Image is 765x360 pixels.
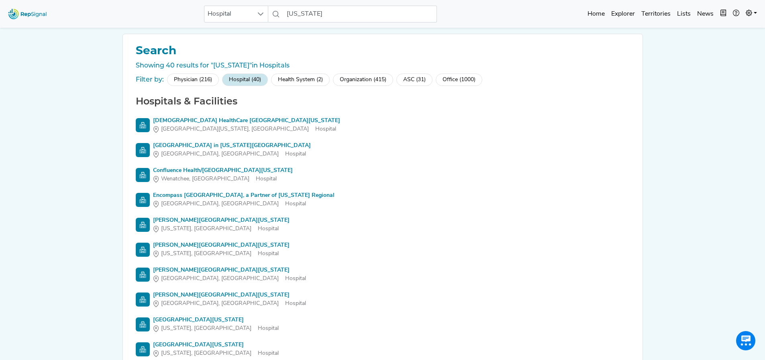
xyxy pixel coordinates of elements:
[153,216,290,225] div: [PERSON_NAME][GEOGRAPHIC_DATA][US_STATE]
[222,74,268,86] div: Hospital (40)
[153,150,311,158] div: Hospital
[153,274,306,283] div: Hospital
[153,175,293,183] div: Hospital
[136,168,150,182] img: Hospital Search Icon
[153,125,340,133] div: Hospital
[694,6,717,22] a: News
[333,74,393,86] div: Organization (415)
[153,341,279,349] div: [GEOGRAPHIC_DATA][US_STATE]
[153,166,293,175] div: Confluence Health/[GEOGRAPHIC_DATA][US_STATE]
[136,291,630,308] a: [PERSON_NAME][GEOGRAPHIC_DATA][US_STATE][GEOGRAPHIC_DATA], [GEOGRAPHIC_DATA]Hospital
[161,349,251,358] span: [US_STATE], [GEOGRAPHIC_DATA]
[271,74,330,86] div: Health System (2)
[252,61,290,69] span: in Hospitals
[153,225,290,233] div: Hospital
[136,342,150,356] img: Hospital Search Icon
[161,250,251,258] span: [US_STATE], [GEOGRAPHIC_DATA]
[136,241,630,258] a: [PERSON_NAME][GEOGRAPHIC_DATA][US_STATE][US_STATE], [GEOGRAPHIC_DATA]Hospital
[161,274,279,283] span: [GEOGRAPHIC_DATA], [GEOGRAPHIC_DATA]
[396,74,432,86] div: ASC (31)
[153,324,279,333] div: Hospital
[136,191,630,208] a: Encompass [GEOGRAPHIC_DATA], a Partner of [US_STATE] Regional[GEOGRAPHIC_DATA], [GEOGRAPHIC_DATA]...
[133,96,633,107] h2: Hospitals & Facilities
[204,6,253,22] span: Hospital
[153,299,306,308] div: Hospital
[136,316,630,333] a: [GEOGRAPHIC_DATA][US_STATE][US_STATE], [GEOGRAPHIC_DATA]Hospital
[161,200,279,208] span: [GEOGRAPHIC_DATA], [GEOGRAPHIC_DATA]
[133,61,633,70] div: Showing 40 results for "[US_STATE]"
[136,216,630,233] a: [PERSON_NAME][GEOGRAPHIC_DATA][US_STATE][US_STATE], [GEOGRAPHIC_DATA]Hospital
[136,141,630,158] a: [GEOGRAPHIC_DATA] in [US_STATE][GEOGRAPHIC_DATA][GEOGRAPHIC_DATA], [GEOGRAPHIC_DATA]Hospital
[153,266,306,274] div: [PERSON_NAME][GEOGRAPHIC_DATA][US_STATE]
[638,6,674,22] a: Territories
[153,200,335,208] div: Hospital
[136,218,150,232] img: Hospital Search Icon
[584,6,608,22] a: Home
[153,250,290,258] div: Hospital
[136,317,150,331] img: Hospital Search Icon
[436,74,482,86] div: Office (1000)
[136,117,630,133] a: [DEMOGRAPHIC_DATA] HealthCare [GEOGRAPHIC_DATA][US_STATE][GEOGRAPHIC_DATA][US_STATE], [GEOGRAPHIC...
[136,118,150,132] img: Hospital Search Icon
[153,291,306,299] div: [PERSON_NAME][GEOGRAPHIC_DATA][US_STATE]
[161,324,251,333] span: [US_STATE], [GEOGRAPHIC_DATA]
[161,299,279,308] span: [GEOGRAPHIC_DATA], [GEOGRAPHIC_DATA]
[161,125,309,133] span: [GEOGRAPHIC_DATA][US_STATE], [GEOGRAPHIC_DATA]
[136,193,150,207] img: Hospital Search Icon
[153,117,340,125] div: [DEMOGRAPHIC_DATA] HealthCare [GEOGRAPHIC_DATA][US_STATE]
[153,241,290,250] div: [PERSON_NAME][GEOGRAPHIC_DATA][US_STATE]
[136,143,150,157] img: Hospital Search Icon
[161,225,251,233] span: [US_STATE], [GEOGRAPHIC_DATA]
[717,6,730,22] button: Intel Book
[136,341,630,358] a: [GEOGRAPHIC_DATA][US_STATE][US_STATE], [GEOGRAPHIC_DATA]Hospital
[608,6,638,22] a: Explorer
[674,6,694,22] a: Lists
[136,166,630,183] a: Confluence Health/[GEOGRAPHIC_DATA][US_STATE]Wenatchee, [GEOGRAPHIC_DATA]Hospital
[136,243,150,257] img: Hospital Search Icon
[153,141,311,150] div: [GEOGRAPHIC_DATA] in [US_STATE][GEOGRAPHIC_DATA]
[161,175,249,183] span: Wenatchee, [GEOGRAPHIC_DATA]
[153,349,279,358] div: Hospital
[153,316,279,324] div: [GEOGRAPHIC_DATA][US_STATE]
[136,268,150,282] img: Hospital Search Icon
[136,292,150,307] img: Hospital Search Icon
[161,150,279,158] span: [GEOGRAPHIC_DATA], [GEOGRAPHIC_DATA]
[136,75,164,84] div: Filter by:
[167,74,219,86] div: Physician (216)
[284,6,437,22] input: Search a hospital
[153,191,335,200] div: Encompass [GEOGRAPHIC_DATA], a Partner of [US_STATE] Regional
[136,266,630,283] a: [PERSON_NAME][GEOGRAPHIC_DATA][US_STATE][GEOGRAPHIC_DATA], [GEOGRAPHIC_DATA]Hospital
[133,44,633,57] h1: Search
